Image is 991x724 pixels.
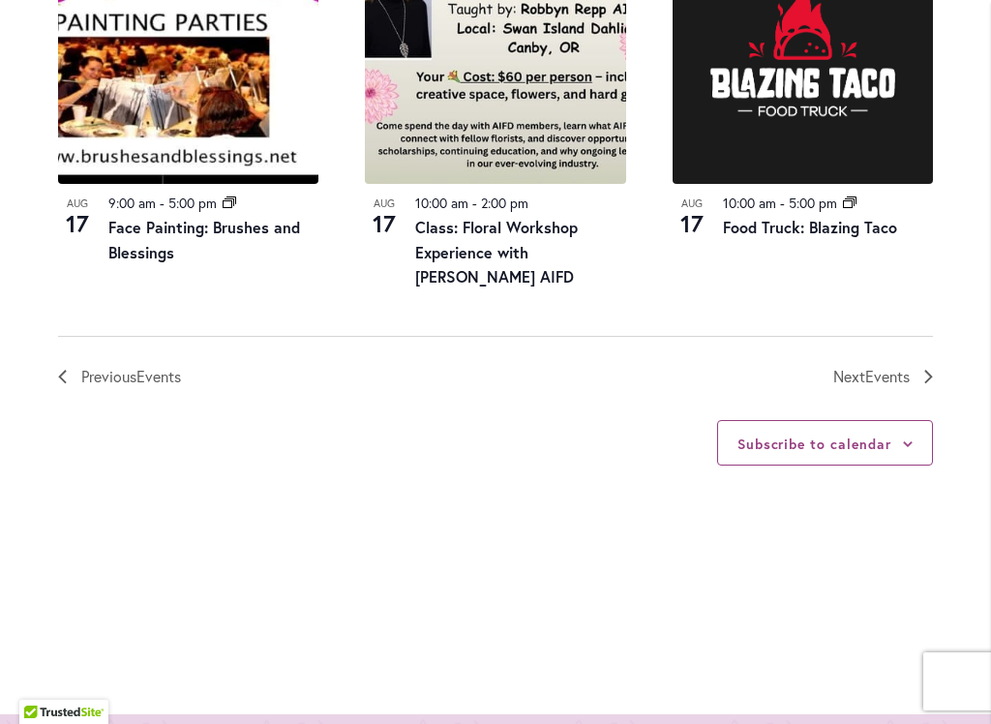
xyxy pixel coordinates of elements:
[789,194,837,212] time: 5:00 pm
[365,207,404,240] span: 17
[723,194,776,212] time: 10:00 am
[160,194,165,212] span: -
[780,194,785,212] span: -
[415,194,468,212] time: 10:00 am
[481,194,528,212] time: 2:00 pm
[58,364,181,389] a: Previous Events
[168,194,217,212] time: 5:00 pm
[865,366,910,386] span: Events
[833,364,910,389] span: Next
[415,217,578,287] a: Class: Floral Workshop Experience with [PERSON_NAME] AIFD
[723,217,897,237] a: Food Truck: Blazing Taco
[365,196,404,212] span: Aug
[108,217,300,262] a: Face Painting: Brushes and Blessings
[58,207,97,240] span: 17
[673,196,711,212] span: Aug
[58,196,97,212] span: Aug
[136,366,181,386] span: Events
[833,364,933,389] a: Next Events
[472,194,477,212] span: -
[81,364,181,389] span: Previous
[108,194,156,212] time: 9:00 am
[737,435,891,453] button: Subscribe to calendar
[673,207,711,240] span: 17
[15,655,69,709] iframe: Launch Accessibility Center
